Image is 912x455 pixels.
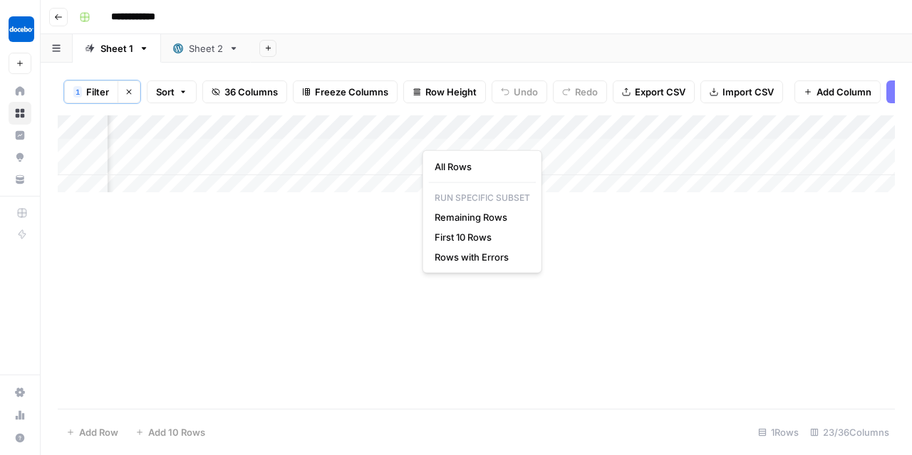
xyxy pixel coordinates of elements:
span: All Rows [435,159,524,174]
span: First 10 Rows [435,230,524,244]
button: 36 Columns [202,80,287,103]
a: Insights [9,124,31,147]
span: Undo [514,85,538,99]
button: Redo [553,80,607,103]
button: Help + Support [9,427,31,449]
span: Filter [86,85,109,99]
span: Import CSV [722,85,774,99]
button: Undo [492,80,547,103]
div: Sheet 2 [189,41,223,56]
span: Remaining Rows [435,210,524,224]
button: Row Height [403,80,486,103]
span: Row Height [425,85,477,99]
span: Freeze Columns [315,85,388,99]
span: Add Row [79,425,118,439]
div: 23/36 Columns [804,421,895,444]
button: Export CSV [613,80,695,103]
button: 1Filter [64,80,118,103]
img: Docebo Logo [9,16,34,42]
a: Sheet 1 [73,34,161,63]
button: Add Row [58,421,127,444]
span: 36 Columns [224,85,278,99]
span: Rows with Errors [435,250,524,264]
a: Home [9,80,31,103]
button: Freeze Columns [293,80,398,103]
div: Sheet 1 [100,41,133,56]
div: 1 [73,86,82,98]
span: Export CSV [635,85,685,99]
a: Your Data [9,168,31,191]
button: Add Column [794,80,881,103]
span: Sort [156,85,175,99]
span: Redo [575,85,598,99]
a: Opportunities [9,146,31,169]
button: Import CSV [700,80,783,103]
a: Sheet 2 [161,34,251,63]
div: 1 Rows [752,421,804,444]
p: Run Specific Subset [429,189,536,207]
span: Add 10 Rows [148,425,205,439]
button: Sort [147,80,197,103]
a: Settings [9,381,31,404]
a: Usage [9,404,31,427]
a: Browse [9,102,31,125]
button: Workspace: Docebo [9,11,31,47]
button: Add 10 Rows [127,421,214,444]
span: Add Column [817,85,871,99]
span: 1 [76,86,80,98]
